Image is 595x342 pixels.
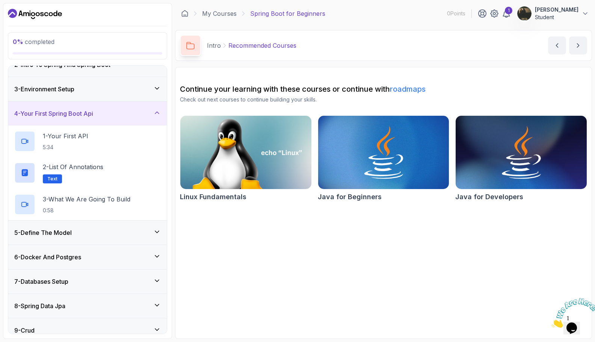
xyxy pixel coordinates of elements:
button: 1-Your First API5:34 [14,131,161,152]
h3: 7 - Databases Setup [14,277,68,286]
p: [PERSON_NAME] [535,6,578,14]
button: next content [569,36,587,54]
span: 0 % [13,38,23,45]
a: My Courses [202,9,237,18]
span: 1 [3,3,6,9]
button: 3-What We Are Going To Build0:58 [14,194,161,215]
div: 1 [505,7,512,14]
img: Linux Fundamentals card [180,116,311,189]
button: 4-Your First Spring Boot Api [8,101,167,126]
p: Recommended Courses [228,41,296,50]
img: Java for Beginners card [318,116,449,189]
p: Spring Boot for Beginners [250,9,325,18]
h3: 9 - Crud [14,326,35,335]
a: Java for Beginners cardJava for Beginners [318,115,450,202]
a: Linux Fundamentals cardLinux Fundamentals [180,115,312,202]
h2: Linux Fundamentals [180,192,246,202]
button: 6-Docker And Postgres [8,245,167,269]
a: 1 [502,9,511,18]
button: user profile image[PERSON_NAME]Student [517,6,589,21]
p: Check out next courses to continue building your skills. [180,96,587,103]
p: 0 Points [447,10,465,17]
button: 3-Environment Setup [8,77,167,101]
p: 1 - Your First API [43,132,88,141]
a: roadmaps [390,85,426,94]
p: 2 - List of Annotations [43,162,103,171]
span: Text [47,176,57,182]
p: Student [535,14,578,21]
a: Dashboard [8,8,62,20]
button: previous content [548,36,566,54]
h3: 8 - Spring Data Jpa [14,301,65,310]
h3: 5 - Define The Model [14,228,72,237]
button: 2-List of AnnotationsText [14,162,161,183]
p: 0:58 [43,207,130,214]
p: Intro [207,41,221,50]
button: 8-Spring Data Jpa [8,294,167,318]
span: completed [13,38,54,45]
p: 5:34 [43,144,88,151]
h3: 3 - Environment Setup [14,85,74,94]
h3: 4 - Your First Spring Boot Api [14,109,93,118]
p: 3 - What We Are Going To Build [43,195,130,204]
img: Chat attention grabber [3,3,50,33]
img: Java for Developers card [456,116,587,189]
a: Dashboard [181,10,189,17]
img: user profile image [517,6,532,21]
a: Java for Developers cardJava for Developers [455,115,587,202]
iframe: chat widget [548,295,595,331]
h2: Continue your learning with these courses or continue with [180,84,587,94]
h2: Java for Developers [455,192,523,202]
h2: Java for Beginners [318,192,382,202]
button: 5-Define The Model [8,221,167,245]
h3: 6 - Docker And Postgres [14,253,81,262]
button: 7-Databases Setup [8,269,167,294]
